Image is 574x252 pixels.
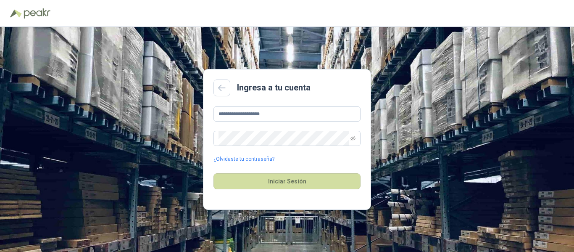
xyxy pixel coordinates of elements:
span: eye-invisible [350,136,355,141]
a: ¿Olvidaste tu contraseña? [213,155,274,163]
button: Iniciar Sesión [213,173,361,189]
img: Peakr [24,8,50,19]
img: Logo [10,9,22,18]
h2: Ingresa a tu cuenta [237,81,311,94]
